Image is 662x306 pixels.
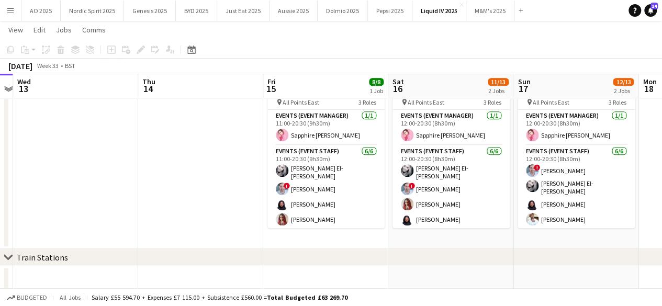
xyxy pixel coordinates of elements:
div: Salary £55 594.70 + Expenses £7 115.00 + Subsistence £560.00 = [92,293,347,301]
span: 13 [16,83,31,95]
span: ! [409,183,415,189]
span: Thu [142,77,155,86]
span: View [8,25,23,35]
span: Budgeted [17,294,47,301]
app-card-role: Events (Event Staff)6/612:00-20:30 (8h30m)![PERSON_NAME][PERSON_NAME] El-[PERSON_NAME][PERSON_NAM... [518,145,635,260]
span: Sun [518,77,530,86]
div: [DATE] [8,61,32,71]
button: Dolmio 2025 [318,1,368,21]
span: All Points East [533,98,569,106]
button: Liquid IV 2025 [412,1,466,21]
span: Jobs [56,25,72,35]
span: 3 Roles [358,98,376,106]
app-card-role: Events (Event Manager)1/112:00-20:30 (8h30m)Sapphire [PERSON_NAME] [392,110,510,145]
app-card-role: Events (Event Staff)6/611:00-20:30 (9h30m)[PERSON_NAME] El-[PERSON_NAME]![PERSON_NAME][PERSON_NAM... [267,145,385,260]
span: 15 [266,83,276,95]
app-card-role: Events (Event Manager)1/112:00-20:30 (8h30m)Sapphire [PERSON_NAME] [518,110,635,145]
a: Comms [78,23,110,37]
span: ! [284,183,290,189]
span: 14 [141,83,155,95]
div: 2 Jobs [613,87,633,95]
span: 3 Roles [484,98,501,106]
button: Aussie 2025 [270,1,318,21]
span: Week 33 [35,62,61,70]
span: 12/13 [613,78,634,86]
span: All Points East [408,98,444,106]
button: Just Eat 2025 [217,1,270,21]
button: Pepsi 2025 [368,1,412,21]
app-card-role: Events (Event Staff)6/612:00-20:30 (8h30m)[PERSON_NAME] El-[PERSON_NAME]![PERSON_NAME][PERSON_NAM... [392,145,510,260]
button: Budgeted [5,292,49,303]
span: All jobs [58,293,83,301]
div: 2 Jobs [488,87,508,95]
span: Edit [33,25,46,35]
div: Train Stations [17,252,68,263]
button: M&M's 2025 [466,1,514,21]
span: Comms [82,25,106,35]
button: BYD 2025 [176,1,217,21]
button: AO 2025 [21,1,61,21]
a: Edit [29,23,50,37]
span: 14 [650,3,658,9]
span: 3 Roles [609,98,626,106]
a: 14 [644,4,657,17]
span: 18 [641,83,656,95]
div: BST [65,62,75,70]
app-job-card: 12:00-20:30 (8h30m)8/8Liquid IV- All Points East All Points East3 RolesEvents (Event Manager)1/11... [392,73,510,228]
span: 17 [516,83,530,95]
span: Wed [17,77,31,86]
app-job-card: 11:00-20:30 (9h30m)8/8Liquid IV- All Points East All Points East3 RolesEvents (Event Manager)1/11... [267,73,385,228]
button: Nordic Spirit 2025 [61,1,124,21]
span: Sat [392,77,404,86]
app-job-card: 12:00-20:30 (8h30m)8/8Liquid IV- All Points East All Points East3 RolesEvents (Event Manager)1/11... [518,73,635,228]
span: Mon [643,77,656,86]
span: ! [534,164,540,171]
a: View [4,23,27,37]
app-card-role: Events (Event Manager)1/111:00-20:30 (9h30m)Sapphire [PERSON_NAME] [267,110,385,145]
span: 8/8 [369,78,384,86]
span: 16 [391,83,404,95]
span: 11/13 [488,78,509,86]
span: All Points East [283,98,319,106]
span: Fri [267,77,276,86]
a: Jobs [52,23,76,37]
button: Genesis 2025 [124,1,176,21]
div: 1 Job [369,87,383,95]
span: Total Budgeted £63 269.70 [267,293,347,301]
